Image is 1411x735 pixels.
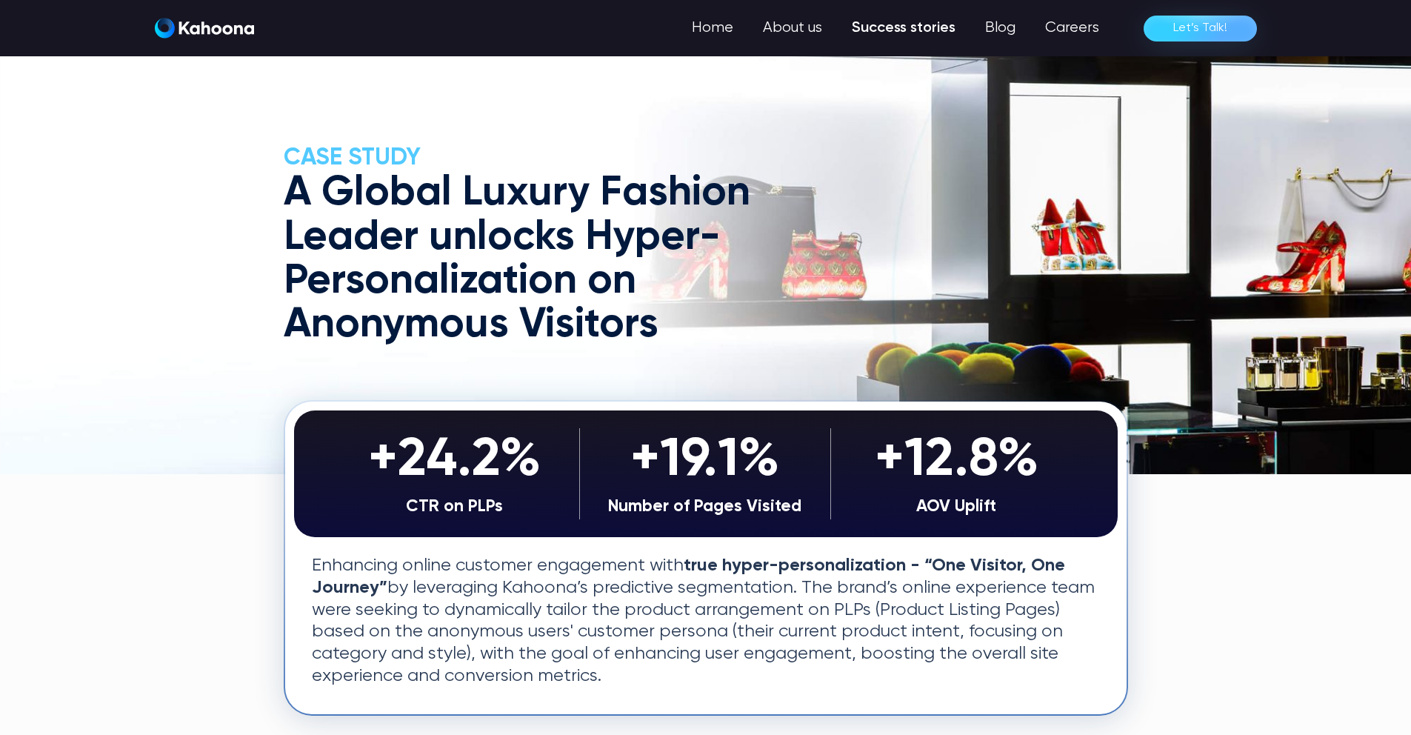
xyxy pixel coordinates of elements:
[838,428,1075,493] div: +12.8%
[155,18,254,39] img: Kahoona logo white
[837,13,970,43] a: Success stories
[312,555,1100,688] p: Enhancing online customer engagement with by leveraging Kahoona’s predictive segmentation. The br...
[337,428,573,493] div: +24.2%
[748,13,837,43] a: About us
[970,13,1030,43] a: Blog
[587,428,823,493] div: +19.1%
[838,493,1075,520] div: AOV Uplift
[1173,16,1227,40] div: Let’s Talk!
[1144,16,1257,41] a: Let’s Talk!
[337,493,573,520] div: CTR on PLPs
[677,13,748,43] a: Home
[155,18,254,39] a: home
[312,556,1065,596] strong: true hyper-personalization - “One Visitor, One Journey”
[284,172,805,347] h1: A Global Luxury Fashion Leader unlocks Hyper-Personalization on Anonymous Visitors
[1030,13,1114,43] a: Careers
[587,493,823,520] div: Number of Pages Visited
[284,144,805,172] h2: CASE Study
